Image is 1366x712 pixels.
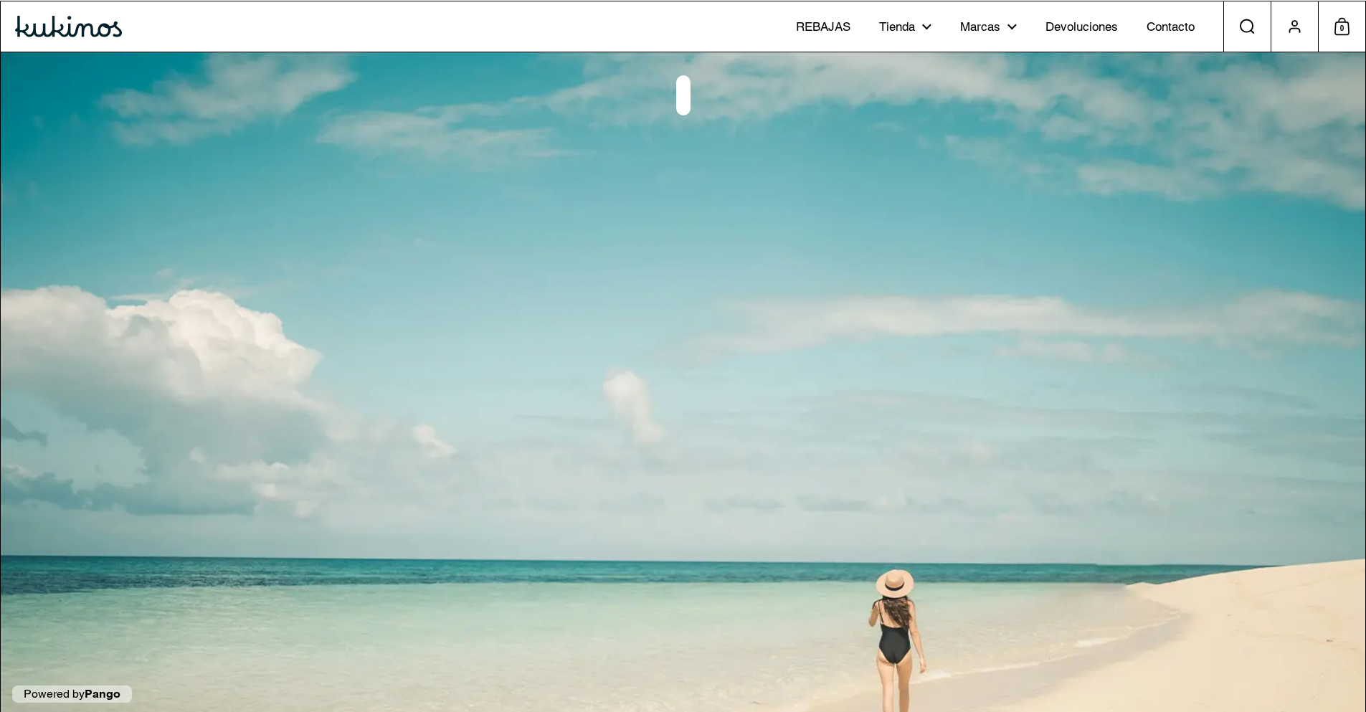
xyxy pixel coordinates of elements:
a: Tienda [865,6,946,47]
a: Devoluciones [1031,6,1132,47]
span: REBAJAS [796,19,850,35]
a: REBAJAS [782,6,865,47]
a: Marcas [946,6,1031,47]
p: Powered by [12,685,132,703]
a: Pango [85,687,120,701]
span: Tienda [879,19,915,35]
a: Contacto [1132,6,1209,47]
span: Devoluciones [1045,19,1118,35]
span: 0 [1334,19,1350,38]
span: Marcas [960,19,1000,35]
span: Contacto [1147,19,1195,35]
